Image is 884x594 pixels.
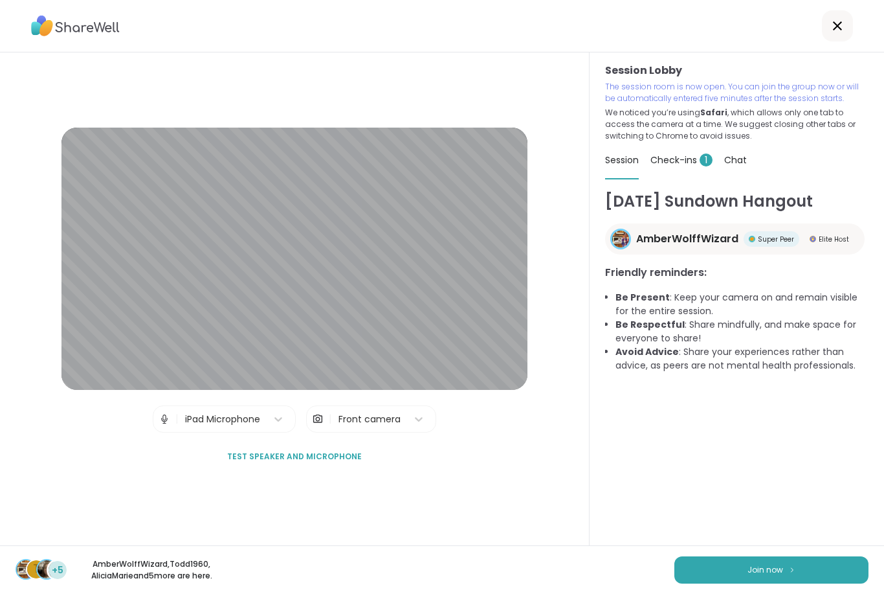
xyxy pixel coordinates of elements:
[650,154,713,166] span: Check-ins
[605,223,865,255] a: AmberWolffWizardAmberWolffWizardSuper PeerSuper PeerElite HostElite Host
[615,318,868,345] li: : Share mindfully, and make space for everyone to share!
[175,406,179,432] span: |
[605,190,868,213] h1: [DATE] Sundown Hangout
[615,345,868,372] li: : Share your experiences rather than advice, as peers are not mental health professionals.
[758,234,794,244] span: Super Peer
[724,154,747,166] span: Chat
[79,558,224,582] p: AmberWolffWizard , Todd1960 , AliciaMarie and 5 more are here.
[329,406,332,432] span: |
[605,265,868,280] h3: Friendly reminders:
[31,11,120,41] img: ShareWell Logo
[159,406,170,432] img: Microphone
[605,154,639,166] span: Session
[605,107,868,142] p: We noticed you’re using , which allows only one tab to access the camera at a time. We suggest cl...
[810,236,816,242] img: Elite Host
[605,81,868,104] p: The session room is now open. You can join the group now or will be automatically entered five mi...
[749,236,755,242] img: Super Peer
[819,234,849,244] span: Elite Host
[615,345,679,358] b: Avoid Advice
[185,413,260,426] div: iPad Microphone
[222,443,367,470] button: Test speaker and microphone
[615,291,868,318] li: : Keep your camera on and remain visible for the entire session.
[674,556,868,584] button: Join now
[700,154,713,166] span: 1
[788,566,796,573] img: ShareWell Logomark
[312,406,324,432] img: Camera
[227,451,362,463] span: Test speaker and microphone
[700,107,727,118] b: Safari
[615,318,685,331] b: Be Respectful
[38,560,56,578] img: AliciaMarie
[612,231,629,247] img: AmberWolffWizard
[52,564,63,577] span: +5
[605,63,868,78] h3: Session Lobby
[338,413,401,426] div: Front camera
[636,231,738,247] span: AmberWolffWizard
[17,560,35,578] img: AmberWolffWizard
[747,564,783,576] span: Join now
[33,561,39,578] span: T
[615,291,670,304] b: Be Present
